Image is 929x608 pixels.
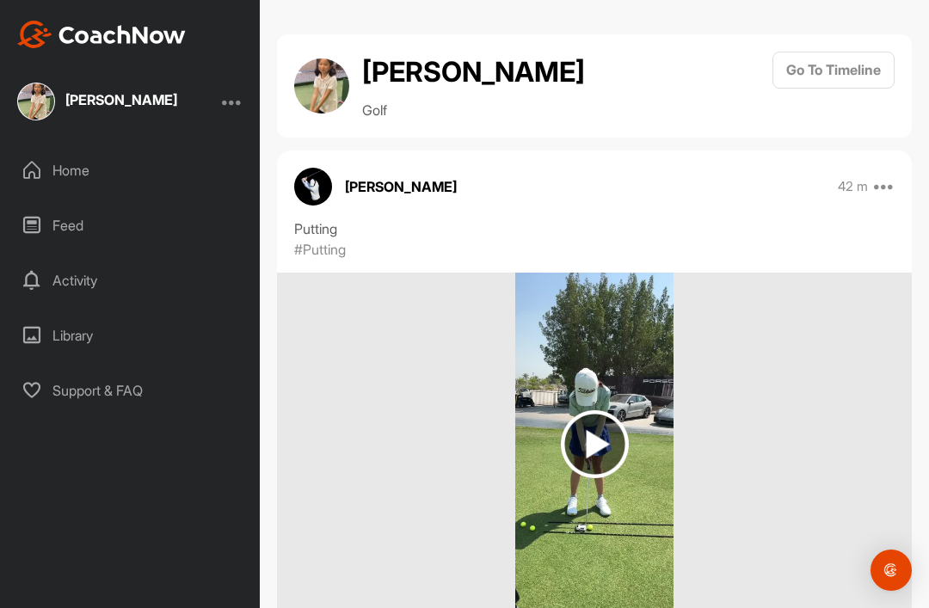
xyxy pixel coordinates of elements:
h2: [PERSON_NAME] [362,52,585,93]
img: avatar [294,58,349,114]
div: Open Intercom Messenger [871,550,912,591]
button: Go To Timeline [772,52,895,89]
div: Feed [9,204,252,247]
p: Golf [362,100,585,120]
a: Go To Timeline [772,52,895,120]
img: square_4a70bbad29145b733ebe9fdc16e53a65.jpg [17,83,55,120]
div: Putting [294,218,895,239]
div: Library [9,314,252,357]
p: 42 m [838,178,868,195]
p: #Putting [294,239,346,260]
div: Home [9,149,252,192]
div: Support & FAQ [9,369,252,412]
img: play [561,410,629,478]
img: CoachNow [17,21,186,48]
div: [PERSON_NAME] [65,93,177,107]
div: Activity [9,259,252,302]
img: avatar [294,168,332,206]
p: [PERSON_NAME] [345,176,457,197]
